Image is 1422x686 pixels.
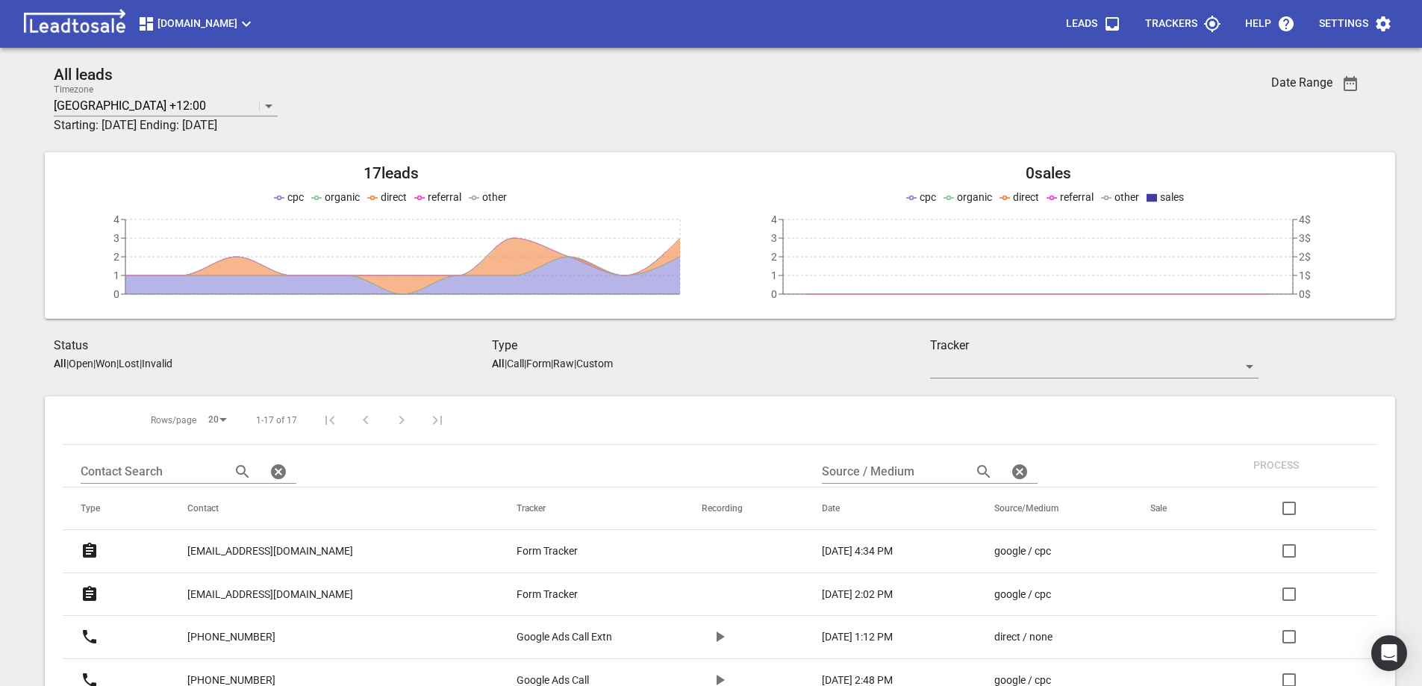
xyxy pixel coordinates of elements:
p: Settings [1319,16,1368,31]
p: Raw [553,358,574,369]
h2: 0 sales [720,164,1378,183]
span: direct [381,191,407,203]
p: Open [69,358,93,369]
h3: Date Range [1271,75,1332,90]
p: [DATE] 1:12 PM [822,629,893,645]
svg: Call [81,628,99,646]
th: Tracker [499,487,684,530]
h3: Starting: [DATE] Ending: [DATE] [54,116,1149,134]
tspan: 3 [771,232,777,244]
a: google / cpc [994,543,1091,559]
div: Open Intercom Messenger [1371,635,1407,671]
tspan: 0 [113,288,119,300]
th: Type [63,487,169,530]
span: Rows/page [151,414,196,427]
span: sales [1160,191,1184,203]
span: cpc [920,191,936,203]
span: | [551,358,553,369]
div: 20 [202,410,232,430]
a: direct / none [994,629,1091,645]
aside: All [54,358,66,369]
a: [DATE] 1:12 PM [822,629,935,645]
span: | [116,358,119,369]
p: Form Tracker [517,543,578,559]
tspan: 4 [771,213,777,225]
h2: 17 leads [63,164,720,183]
p: Form [526,358,551,369]
p: Invalid [142,358,172,369]
tspan: 3$ [1299,232,1311,244]
span: referral [428,191,461,203]
aside: All [492,358,505,369]
tspan: 4$ [1299,213,1311,225]
a: [DATE] 4:34 PM [822,543,935,559]
h3: Status [54,337,492,355]
span: other [482,191,507,203]
span: organic [325,191,360,203]
button: Date Range [1332,66,1368,102]
span: [DOMAIN_NAME] [137,15,255,33]
button: [DOMAIN_NAME] [131,9,261,39]
p: Call [507,358,524,369]
th: Date [804,487,976,530]
h3: Tracker [930,337,1259,355]
th: Recording [684,487,804,530]
svg: Form [81,542,99,560]
tspan: 2$ [1299,251,1311,263]
th: Sale [1132,487,1223,530]
p: [EMAIL_ADDRESS][DOMAIN_NAME] [187,543,353,559]
tspan: 3 [113,232,119,244]
p: Help [1245,16,1271,31]
h3: Type [492,337,930,355]
tspan: 2 [771,251,777,263]
th: Source/Medium [976,487,1132,530]
p: Won [96,358,116,369]
p: google / cpc [994,587,1051,602]
p: google / cpc [994,543,1051,559]
span: | [505,358,507,369]
p: direct / none [994,629,1053,645]
tspan: 4 [113,213,119,225]
p: [DATE] 2:02 PM [822,587,893,602]
h2: All leads [54,66,1149,84]
p: [PHONE_NUMBER] [187,629,275,645]
span: | [524,358,526,369]
span: direct [1013,191,1039,203]
span: other [1114,191,1139,203]
a: Google Ads Call Extn [517,629,642,645]
span: referral [1060,191,1094,203]
span: | [93,358,96,369]
span: | [66,358,69,369]
span: cpc [287,191,304,203]
span: organic [957,191,992,203]
tspan: 1 [771,269,777,281]
tspan: 2 [113,251,119,263]
p: [GEOGRAPHIC_DATA] +12:00 [54,97,206,114]
span: 1-17 of 17 [256,414,297,427]
a: Form Tracker [517,587,642,602]
th: Contact [169,487,499,530]
a: google / cpc [994,587,1091,602]
p: Form Tracker [517,587,578,602]
span: | [574,358,576,369]
p: [DATE] 4:34 PM [822,543,893,559]
a: [PHONE_NUMBER] [187,619,275,655]
a: [DATE] 2:02 PM [822,587,935,602]
tspan: 0 [771,288,777,300]
a: Form Tracker [517,543,642,559]
a: [EMAIL_ADDRESS][DOMAIN_NAME] [187,576,353,613]
a: [EMAIL_ADDRESS][DOMAIN_NAME] [187,533,353,570]
p: Trackers [1145,16,1197,31]
p: Leads [1066,16,1097,31]
tspan: 1 [113,269,119,281]
tspan: 1$ [1299,269,1311,281]
p: [EMAIL_ADDRESS][DOMAIN_NAME] [187,587,353,602]
svg: Form [81,585,99,603]
p: Lost [119,358,140,369]
img: logo [18,9,131,39]
span: | [140,358,142,369]
p: Custom [576,358,613,369]
p: Google Ads Call Extn [517,629,612,645]
tspan: 0$ [1299,288,1311,300]
label: Timezone [54,85,93,94]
